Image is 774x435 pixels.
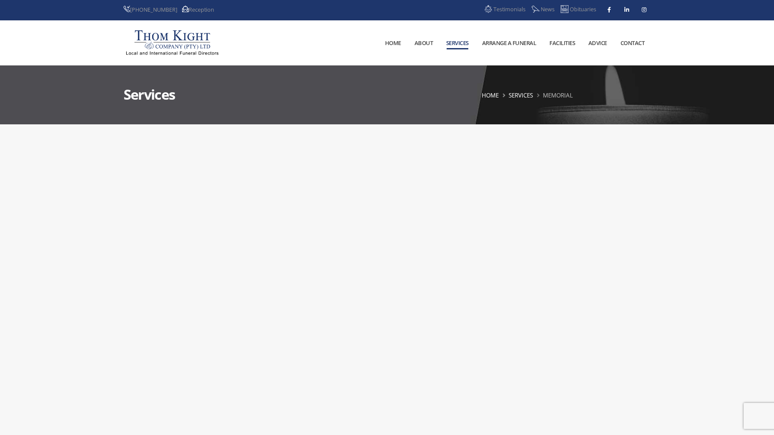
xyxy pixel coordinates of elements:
h1: Services [124,88,175,101]
a: Obituaries [559,4,596,16]
a: Services [509,91,533,99]
a: Home [482,91,499,99]
a: Contact [614,21,650,65]
a: About [408,21,439,65]
a: Home [379,21,408,65]
a: Arrange a Funeral [476,21,542,65]
a: Reception [182,6,214,13]
a: Linkedin [621,3,633,16]
a: Advice [582,21,613,65]
a: [PHONE_NUMBER] [124,6,177,13]
img: Thom Kight Nationwide and International Funeral Directors [124,27,221,58]
a: Facilities [543,21,581,65]
li: Memorial [535,90,573,101]
a: Testimonials [483,4,526,16]
a: News [530,4,555,16]
a: Services [440,21,475,65]
a: Instagram [638,3,650,16]
a: Facebook [603,3,615,16]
